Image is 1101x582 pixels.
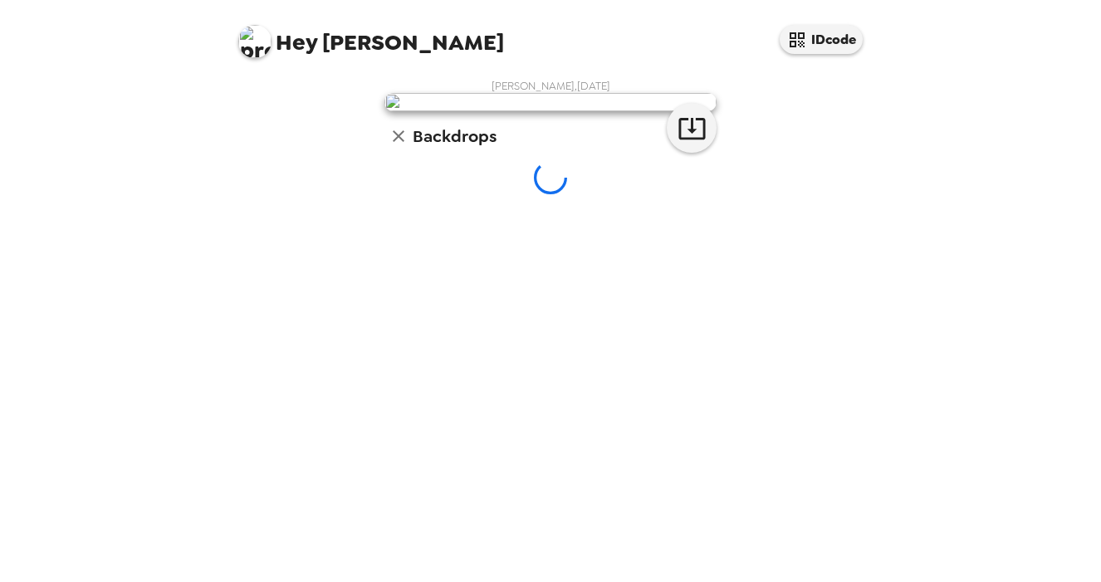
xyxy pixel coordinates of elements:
[384,93,717,111] img: user
[413,123,497,149] h6: Backdrops
[276,27,317,57] span: Hey
[235,194,866,237] p: Preparing backdrops. This may take a minute.
[238,17,504,54] span: [PERSON_NAME]
[492,79,610,93] span: [PERSON_NAME] , [DATE]
[238,25,272,58] img: profile pic
[780,25,863,54] button: IDcode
